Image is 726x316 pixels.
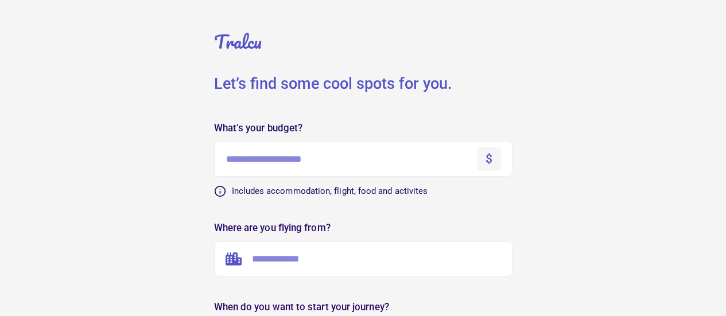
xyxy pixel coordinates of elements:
div: $ [486,151,492,167]
a: Tralcu [214,29,262,54]
div: Includes accommodation, flight, food and activites [232,187,513,196]
div: Let’s find some cool spots for you. [214,75,513,94]
div: What’s your budget? [214,123,513,133]
div: Where are you flying from? [214,223,513,233]
div: When do you want to start your journey? [214,302,513,312]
